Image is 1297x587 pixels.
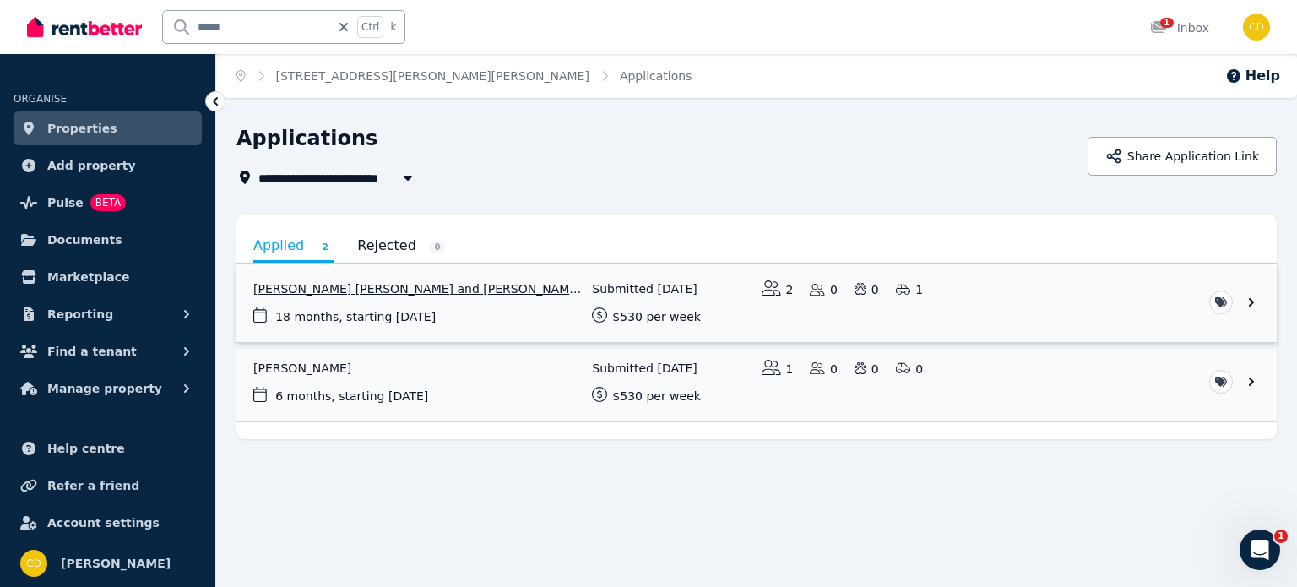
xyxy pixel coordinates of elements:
span: [PERSON_NAME] [61,553,171,573]
div: Inbox [1150,19,1209,36]
button: Reporting [14,297,202,331]
a: Add property [14,149,202,182]
a: View application: Jahid Hossain [236,343,1277,421]
a: Marketplace [14,260,202,294]
a: Help centre [14,432,202,465]
span: Add property [47,155,136,176]
img: Chris Dimitropoulos [1243,14,1270,41]
span: Pulse [47,193,84,213]
span: ORGANISE [14,93,67,105]
span: 1 [1160,18,1174,28]
span: Find a tenant [47,341,137,361]
span: 2 [317,241,334,253]
a: Refer a friend [14,469,202,503]
span: Applications [620,68,692,84]
a: Properties [14,111,202,145]
span: Properties [47,118,117,139]
button: Share Application Link [1088,137,1277,176]
span: Documents [47,230,122,250]
span: Refer a friend [47,476,139,496]
a: Applied [253,231,334,263]
a: Documents [14,223,202,257]
span: Manage property [47,378,162,399]
iframe: Intercom live chat [1240,530,1280,570]
span: Ctrl [357,16,383,38]
span: Reporting [47,304,113,324]
img: RentBetter [27,14,142,40]
span: 1 [1274,530,1288,543]
button: Find a tenant [14,334,202,368]
a: Account settings [14,506,202,540]
span: BETA [90,194,126,211]
a: PulseBETA [14,186,202,220]
span: Marketplace [47,267,129,287]
span: Account settings [47,513,160,533]
button: Help [1225,66,1280,86]
h1: Applications [236,125,377,152]
a: Rejected [357,231,446,260]
img: Chris Dimitropoulos [20,550,47,577]
span: Help centre [47,438,125,459]
button: Manage property [14,372,202,405]
a: View application: Syed Nadeem Uddin and Mohammed kashif Naveed [236,264,1277,342]
a: [STREET_ADDRESS][PERSON_NAME][PERSON_NAME] [276,69,589,83]
span: 0 [429,241,446,253]
nav: Breadcrumb [216,54,712,98]
span: k [390,20,396,34]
